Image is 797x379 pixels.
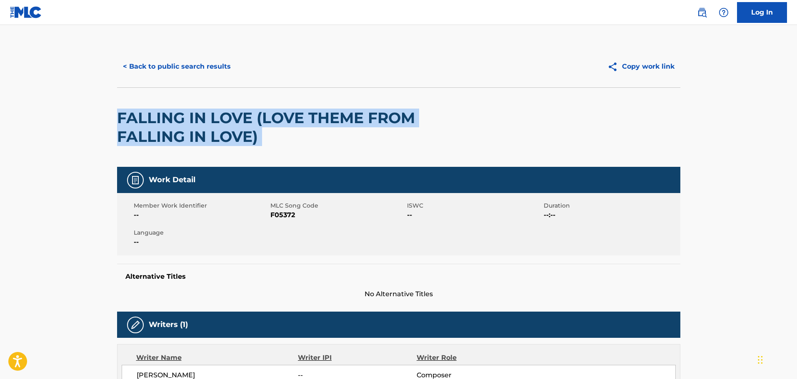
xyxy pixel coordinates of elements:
div: Help [715,4,732,21]
img: Work Detail [130,175,140,185]
a: Log In [737,2,787,23]
h5: Work Detail [149,175,195,185]
div: Drag [758,347,763,372]
a: Public Search [694,4,710,21]
span: MLC Song Code [270,201,405,210]
span: -- [134,237,268,247]
img: Copy work link [607,62,622,72]
span: Language [134,228,268,237]
button: Copy work link [602,56,680,77]
h2: FALLING IN LOVE (LOVE THEME FROM FALLING IN LOVE) [117,109,455,146]
span: --:-- [544,210,678,220]
div: Writer Name [136,353,298,363]
span: Duration [544,201,678,210]
h5: Writers (1) [149,320,188,329]
img: help [719,7,729,17]
span: No Alternative Titles [117,289,680,299]
div: Writer IPI [298,353,417,363]
img: MLC Logo [10,6,42,18]
iframe: Chat Widget [755,339,797,379]
span: -- [407,210,542,220]
span: ISWC [407,201,542,210]
img: Writers [130,320,140,330]
img: search [697,7,707,17]
h5: Alternative Titles [125,272,672,281]
div: Writer Role [417,353,525,363]
span: Member Work Identifier [134,201,268,210]
span: F05372 [270,210,405,220]
span: -- [134,210,268,220]
button: < Back to public search results [117,56,237,77]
